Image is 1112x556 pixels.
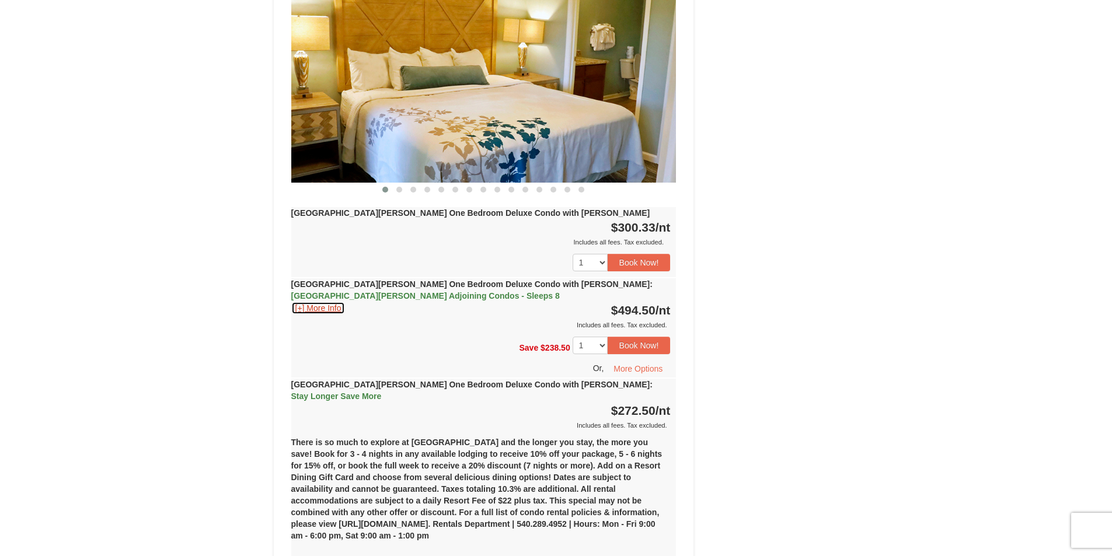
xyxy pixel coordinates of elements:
strong: $300.33 [611,221,671,234]
span: /nt [656,303,671,317]
span: $494.50 [611,303,656,317]
button: More Options [606,360,670,377]
span: : [650,279,653,289]
div: Includes all fees. Tax excluded. [291,236,671,248]
button: [+] More Info [291,302,346,314]
button: Book Now! [608,337,671,354]
span: [GEOGRAPHIC_DATA][PERSON_NAME] Adjoining Condos - Sleeps 8 [291,291,560,300]
span: : [650,380,653,389]
span: /nt [656,404,671,417]
span: Save [519,343,538,352]
strong: [GEOGRAPHIC_DATA][PERSON_NAME] One Bedroom Deluxe Condo with [PERSON_NAME] [291,208,650,218]
div: Includes all fees. Tax excluded. [291,419,671,431]
div: Includes all fees. Tax excluded. [291,319,671,331]
button: Book Now! [608,254,671,271]
span: /nt [656,221,671,234]
span: $238.50 [541,343,570,352]
span: Stay Longer Save More [291,391,382,401]
span: $272.50 [611,404,656,417]
span: Or, [593,363,604,373]
strong: [GEOGRAPHIC_DATA][PERSON_NAME] One Bedroom Deluxe Condo with [PERSON_NAME] [291,279,653,300]
strong: [GEOGRAPHIC_DATA][PERSON_NAME] One Bedroom Deluxe Condo with [PERSON_NAME] [291,380,653,401]
div: There is so much to explore at [GEOGRAPHIC_DATA] and the longer you stay, the more you save! Book... [291,431,677,556]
